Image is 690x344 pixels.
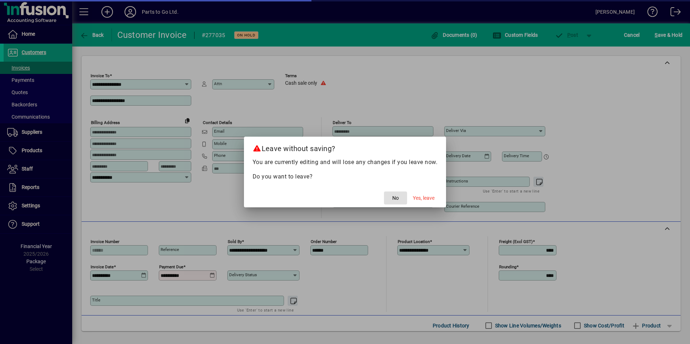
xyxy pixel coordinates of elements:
span: No [392,194,399,202]
p: Do you want to leave? [253,172,438,181]
span: Yes, leave [413,194,434,202]
h2: Leave without saving? [244,137,446,158]
button: No [384,191,407,204]
p: You are currently editing and will lose any changes if you leave now. [253,158,438,167]
button: Yes, leave [410,191,437,204]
